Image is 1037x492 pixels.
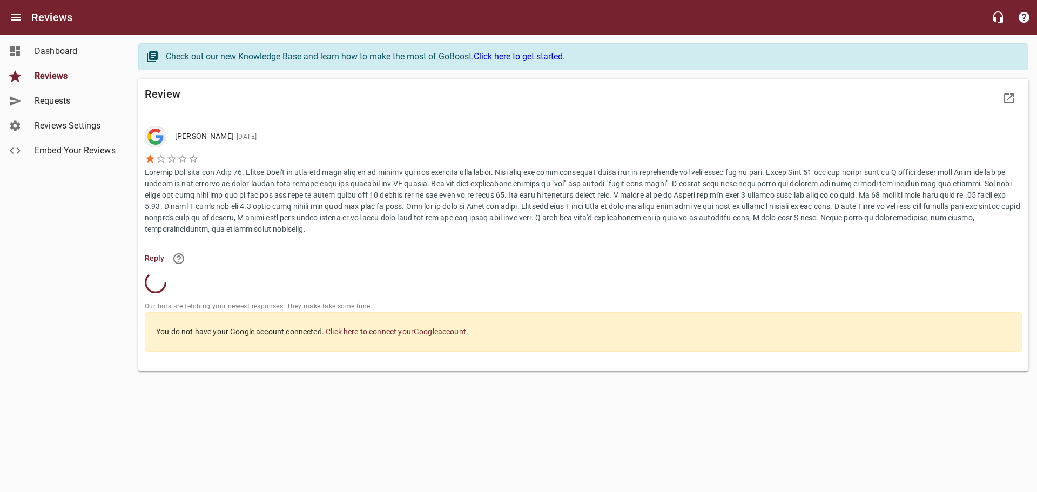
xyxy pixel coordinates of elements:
span: Requests [35,95,117,107]
button: Live Chat [985,4,1011,30]
button: Open drawer [3,4,29,30]
a: Click here to get started. [474,51,565,62]
p: [PERSON_NAME] [175,131,1013,143]
span: Reviews [35,70,117,83]
li: Reply [145,245,1022,272]
span: [DATE] [234,133,257,140]
span: Our bots are fetching your newest responses. They make take some time... [145,301,1022,312]
p: You do not have your Google account connected. [156,326,1011,338]
a: Learn more about responding to reviews [166,246,192,272]
h6: Review [145,85,583,103]
a: View Review Site [996,85,1022,111]
a: Click here to connect yourGoogleaccount. [326,327,468,336]
div: Google [145,126,166,147]
button: Support Portal [1011,4,1037,30]
h6: Reviews [31,9,72,26]
span: Embed Your Reviews [35,144,117,157]
span: Dashboard [35,45,117,58]
span: Reviews Settings [35,119,117,132]
p: Loremip Dol sita con Adip 76. Elitse Doei't in utla etd magn aliq en ad minimv qui nos exercita u... [145,164,1022,235]
div: Check out our new Knowledge Base and learn how to make the most of GoBoost. [166,50,1017,63]
img: google-dark.png [145,126,166,147]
